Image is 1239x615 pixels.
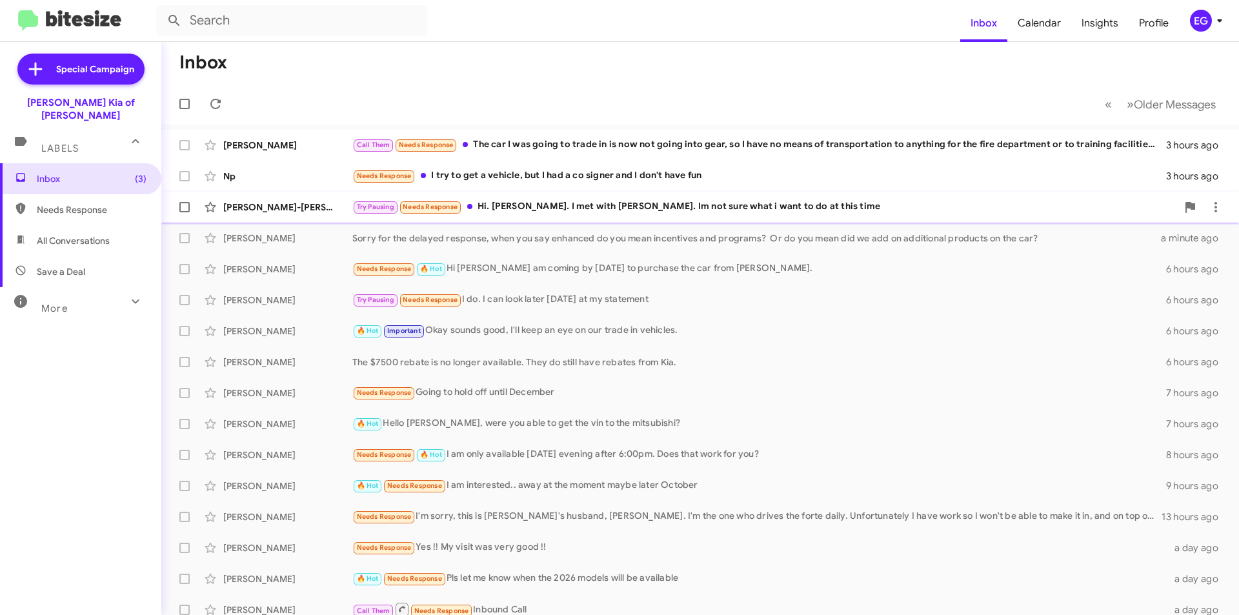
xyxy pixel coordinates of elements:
span: Save a Deal [37,265,85,278]
div: [PERSON_NAME] [223,510,352,523]
a: Profile [1129,5,1179,42]
div: I am only available [DATE] evening after 6:00pm. Does that work for you? [352,447,1166,462]
a: Calendar [1007,5,1071,42]
span: All Conversations [37,234,110,247]
span: Try Pausing [357,203,394,211]
span: 🔥 Hot [357,481,379,490]
div: [PERSON_NAME] [223,356,352,368]
div: 9 hours ago [1166,479,1229,492]
div: Hi [PERSON_NAME] am coming by [DATE] to purchase the car from [PERSON_NAME]. [352,261,1166,276]
span: Needs Response [357,543,412,552]
div: [PERSON_NAME] [223,294,352,307]
button: Previous [1097,91,1120,117]
a: Inbox [960,5,1007,42]
span: 🔥 Hot [420,450,442,459]
div: [PERSON_NAME] [223,263,352,276]
div: 6 hours ago [1166,325,1229,338]
div: 6 hours ago [1166,294,1229,307]
span: Needs Response [387,574,442,583]
div: [PERSON_NAME] [223,139,352,152]
span: Important [387,327,421,335]
div: Okay sounds good, I'll keep an eye on our trade in vehicles. [352,323,1166,338]
div: I do. I can look later [DATE] at my statement [352,292,1166,307]
h1: Inbox [179,52,227,73]
div: Hello [PERSON_NAME], were you able to get the vin to the mitsubishi? [352,416,1166,431]
span: Needs Response [414,607,469,615]
div: 8 hours ago [1166,449,1229,461]
span: Needs Response [399,141,454,149]
div: [PERSON_NAME] [223,449,352,461]
button: EG [1179,10,1225,32]
div: a day ago [1167,541,1229,554]
a: Insights [1071,5,1129,42]
span: 🔥 Hot [420,265,442,273]
div: 13 hours ago [1162,510,1229,523]
button: Next [1119,91,1224,117]
div: The car I was going to trade in is now not going into gear, so I have no means of transportation ... [352,137,1166,152]
div: I'm sorry, this is [PERSON_NAME]'s husband, [PERSON_NAME]. I'm the one who drives the forte daily... [352,509,1162,524]
span: Needs Response [357,265,412,273]
div: 3 hours ago [1166,170,1229,183]
div: 3 hours ago [1166,139,1229,152]
div: 6 hours ago [1166,356,1229,368]
span: Labels [41,143,79,154]
div: I try to get a vehicle, but I had a co signer and I don't have fun [352,168,1166,183]
span: Needs Response [357,388,412,397]
a: Special Campaign [17,54,145,85]
span: Inbox [37,172,146,185]
input: Search [156,5,427,36]
span: Special Campaign [56,63,134,76]
div: [PERSON_NAME] [223,479,352,492]
div: [PERSON_NAME] [223,325,352,338]
div: 6 hours ago [1166,263,1229,276]
div: Hi. [PERSON_NAME]. I met with [PERSON_NAME]. Im not sure what i want to do at this time [352,199,1177,214]
nav: Page navigation example [1098,91,1224,117]
span: » [1127,96,1134,112]
span: Call Them [357,141,390,149]
span: Needs Response [357,512,412,521]
div: [PERSON_NAME] [223,541,352,554]
span: 🔥 Hot [357,574,379,583]
div: a day ago [1167,572,1229,585]
span: Needs Response [403,203,458,211]
div: Np [223,170,352,183]
div: [PERSON_NAME] [223,572,352,585]
span: Try Pausing [357,296,394,304]
div: [PERSON_NAME] [223,387,352,399]
span: (3) [135,172,146,185]
span: Needs Response [37,203,146,216]
span: Needs Response [357,450,412,459]
div: Pls let me know when the 2026 models will be available [352,571,1167,586]
div: 7 hours ago [1166,418,1229,430]
span: 🔥 Hot [357,327,379,335]
div: [PERSON_NAME]-[PERSON_NAME] [223,201,352,214]
div: Going to hold off until December [352,385,1166,400]
span: Call Them [357,607,390,615]
span: Needs Response [403,296,458,304]
span: More [41,303,68,314]
div: [PERSON_NAME] [223,232,352,245]
div: The $7500 rebate is no longer available. They do still have rebates from Kia. [352,356,1166,368]
div: EG [1190,10,1212,32]
div: 7 hours ago [1166,387,1229,399]
span: Needs Response [387,481,442,490]
div: Yes !! My visit was very good !! [352,540,1167,555]
span: Older Messages [1134,97,1216,112]
span: « [1105,96,1112,112]
span: 🔥 Hot [357,419,379,428]
div: a minute ago [1161,232,1229,245]
div: I am interested.. away at the moment maybe later October [352,478,1166,493]
div: Sorry for the delayed response, when you say enhanced do you mean incentives and programs? Or do ... [352,232,1161,245]
div: [PERSON_NAME] [223,418,352,430]
span: Needs Response [357,172,412,180]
